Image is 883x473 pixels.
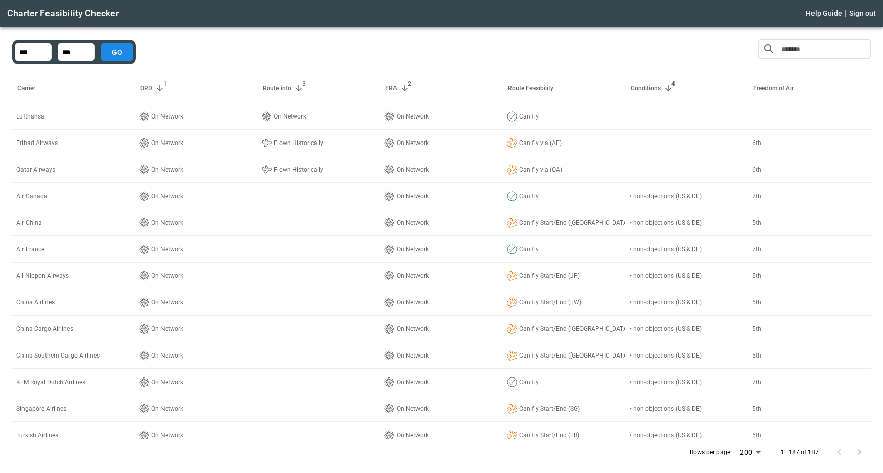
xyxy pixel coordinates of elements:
img: Landing plane [262,111,272,122]
button: Sort [398,82,411,95]
p: Etihad Airways [16,139,58,148]
p: Qatar Airways [16,165,55,174]
button: Sort [292,82,306,95]
img: Landing plane [384,430,394,440]
p: Can fly via (QA) [519,165,562,174]
p: Can fly [519,245,539,254]
p: On Network [151,272,183,280]
p: On Network [397,139,429,148]
p: On Network [397,192,429,201]
p: On Network [397,245,429,254]
p: Can fly Start/End (TR) [519,431,579,440]
div: FRA [385,85,397,92]
span: 4 [668,79,678,89]
div: Freedom of Air [753,85,794,92]
p: 5th [752,351,761,360]
img: Landing plane [139,218,149,228]
p: On Network [397,405,429,413]
p: On Network [151,245,183,254]
p: On Network [397,378,429,387]
p: • non-objections (US & DE) [630,219,702,227]
p: On Network [151,405,183,413]
p: Air Canada [16,192,48,201]
img: Landing plane [507,244,517,254]
img: Landing plane [139,430,149,440]
p: 5th [752,325,761,334]
p: 1–187 of 187 [781,448,819,457]
p: • non-objections (US & DE) [630,325,702,334]
img: Landing plane [384,404,394,414]
p: 7th [752,378,761,387]
img: Landing plane [507,350,517,361]
p: 5th [752,298,761,307]
h1: Charter Feasibility Checker [7,7,119,20]
img: Landing plane [507,138,517,148]
p: 5th [752,219,761,227]
p: On Network [151,298,183,307]
div: ORD [140,85,152,92]
p: 7th [752,192,761,201]
img: Landing plane [139,191,149,201]
img: Landing plane [507,377,517,387]
div: Route Feasibility [508,85,553,92]
p: • non-objections (US & DE) [630,245,702,254]
div: | [845,8,847,20]
img: Landing plane [384,191,394,201]
img: Landing plane [262,138,272,148]
img: Landing plane [507,164,517,175]
p: • non-objections (US & DE) [630,405,702,413]
button: Sort [153,82,167,95]
p: • non-objections (US & DE) [630,351,702,360]
button: Sort [662,82,675,95]
p: China Southern Cargo Airlines [16,351,100,360]
p: Can fly Start/End ([GEOGRAPHIC_DATA]) [519,351,631,360]
img: Landing plane [384,244,394,254]
p: 5th [752,272,761,280]
span: 3 [298,79,309,89]
p: 6th [752,165,761,174]
div: Conditions [631,85,661,92]
p: Air China [16,219,42,227]
img: Landing plane [139,404,149,414]
p: On Network [151,325,183,334]
p: Flown Historically [274,139,323,148]
img: Landing plane [384,271,394,281]
img: Landing plane [507,324,517,334]
button: GO [101,43,133,61]
p: • non-objections (US & DE) [630,192,702,201]
img: Landing plane [262,164,272,175]
p: 5th [752,405,761,413]
p: 7th [752,245,761,254]
p: China Cargo Airlines [16,325,73,334]
img: Landing plane [384,297,394,308]
div: 200 [736,445,764,460]
p: • non-objections (US & DE) [630,378,702,387]
p: Turkish Airlines [16,431,58,440]
p: KLM Royal Dutch Airlines [16,378,85,387]
p: Singapore Airlines [16,405,66,413]
span: 1 [159,79,170,89]
p: Flown Historically [274,165,323,174]
img: Landing plane [139,297,149,308]
img: Landing plane [507,111,517,122]
img: Landing plane [507,430,517,440]
img: Landing plane [139,271,149,281]
img: Landing plane [139,164,149,175]
p: • non-objections (US & DE) [630,431,702,440]
p: On Network [274,112,306,121]
p: On Network [397,325,429,334]
p: On Network [151,139,183,148]
img: Landing plane [384,350,394,361]
p: On Network [151,112,183,121]
p: Air France [16,245,44,254]
p: On Network [151,351,183,360]
p: On Network [151,192,183,201]
p: On Network [397,272,429,280]
p: On Network [397,219,429,227]
p: Can fly [519,192,539,201]
img: Landing plane [507,404,517,414]
img: Landing plane [384,164,394,175]
img: Landing plane [507,297,517,308]
p: On Network [151,219,183,227]
img: Landing plane [139,138,149,148]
